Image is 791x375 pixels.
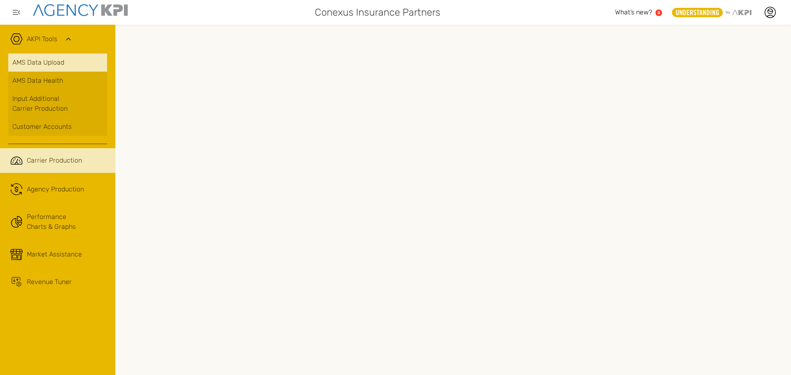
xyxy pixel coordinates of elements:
[8,90,107,118] a: Input AdditionalCarrier Production
[12,122,103,132] div: Customer Accounts
[27,34,57,44] a: AKPI Tools
[615,8,652,16] span: What’s new?
[33,4,128,16] img: agencykpi-logo-550x69-2d9e3fa8.png
[8,54,107,72] a: AMS Data Upload
[27,277,72,287] span: Revenue Tuner
[315,5,440,20] span: Conexus Insurance Partners
[27,184,84,194] span: Agency Production
[8,72,107,90] a: AMS Data Health
[658,10,660,15] text: 2
[655,9,662,16] a: 2
[12,76,63,86] span: AMS Data Health
[27,249,82,259] span: Market Assistance
[27,156,82,165] span: Carrier Production
[8,118,107,136] a: Customer Accounts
